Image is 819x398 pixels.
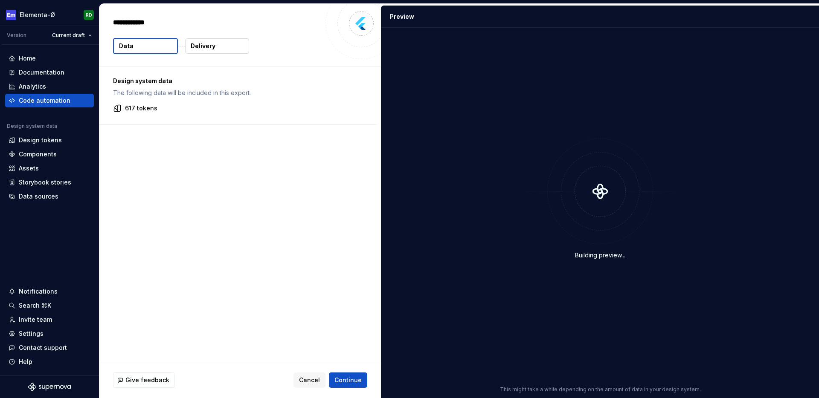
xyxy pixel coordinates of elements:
div: Help [19,358,32,366]
a: Settings [5,327,94,340]
p: Design system data [113,77,363,85]
div: Design system data [7,123,57,130]
a: Home [5,52,94,65]
button: Delivery [185,38,249,54]
div: Version [7,32,26,39]
button: Notifications [5,285,94,298]
button: Search ⌘K [5,299,94,312]
div: RD [86,12,92,18]
button: Data [113,38,178,54]
button: Give feedback [113,372,175,388]
div: Preview [390,12,414,21]
div: Documentation [19,68,64,77]
svg: Supernova Logo [28,383,71,391]
a: Assets [5,162,94,175]
button: Elementa-ØRD [2,6,97,24]
div: Storybook stories [19,178,71,187]
span: Cancel [299,376,320,384]
button: Help [5,355,94,369]
button: Contact support [5,341,94,355]
div: Design tokens [19,136,62,144]
div: Contact support [19,343,67,352]
a: Invite team [5,313,94,326]
div: Code automation [19,96,70,105]
p: Data [119,42,134,50]
a: Design tokens [5,133,94,147]
a: Code automation [5,94,94,107]
p: Delivery [191,42,215,50]
div: Data sources [19,192,58,201]
a: Analytics [5,80,94,93]
span: Continue [334,376,362,384]
div: Elementa-Ø [20,11,55,19]
button: Current draft [48,29,96,41]
button: Continue [329,372,367,388]
div: Invite team [19,315,52,324]
div: Search ⌘K [19,301,51,310]
div: Analytics [19,82,46,91]
div: Assets [19,164,39,173]
div: Notifications [19,287,58,296]
div: Components [19,150,57,159]
p: 617 tokens [125,104,157,112]
div: Home [19,54,36,63]
img: e72e9e65-9f43-4cb3-89a7-ea83765f03bf.png [6,10,16,20]
a: Storybook stories [5,176,94,189]
span: Give feedback [125,376,169,384]
div: Settings [19,329,44,338]
p: The following data will be included in this export. [113,89,363,97]
a: Documentation [5,66,94,79]
p: This might take a while depending on the amount of data in your design system. [500,386,701,393]
span: Current draft [52,32,85,39]
a: Components [5,147,94,161]
div: Building preview... [575,251,625,260]
button: Cancel [293,372,325,388]
a: Data sources [5,190,94,203]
